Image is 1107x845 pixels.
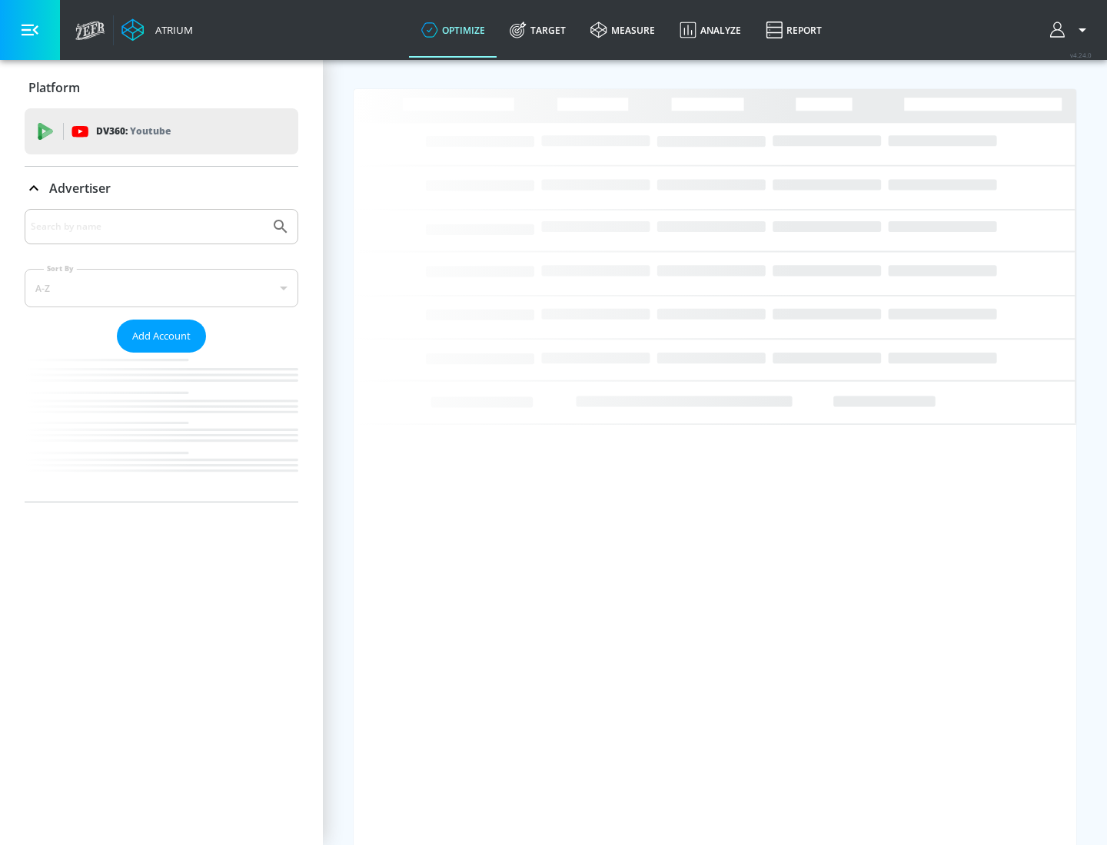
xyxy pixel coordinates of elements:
[149,23,193,37] div: Atrium
[31,217,264,237] input: Search by name
[132,327,191,345] span: Add Account
[96,123,171,140] p: DV360:
[25,209,298,502] div: Advertiser
[49,180,111,197] p: Advertiser
[667,2,753,58] a: Analyze
[117,320,206,353] button: Add Account
[578,2,667,58] a: measure
[130,123,171,139] p: Youtube
[25,108,298,154] div: DV360: Youtube
[25,269,298,307] div: A-Z
[25,66,298,109] div: Platform
[44,263,77,273] label: Sort By
[25,167,298,210] div: Advertiser
[25,353,298,502] nav: list of Advertiser
[753,2,834,58] a: Report
[409,2,497,58] a: optimize
[497,2,578,58] a: Target
[121,18,193,41] a: Atrium
[28,79,80,96] p: Platform
[1070,51,1092,59] span: v 4.24.0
